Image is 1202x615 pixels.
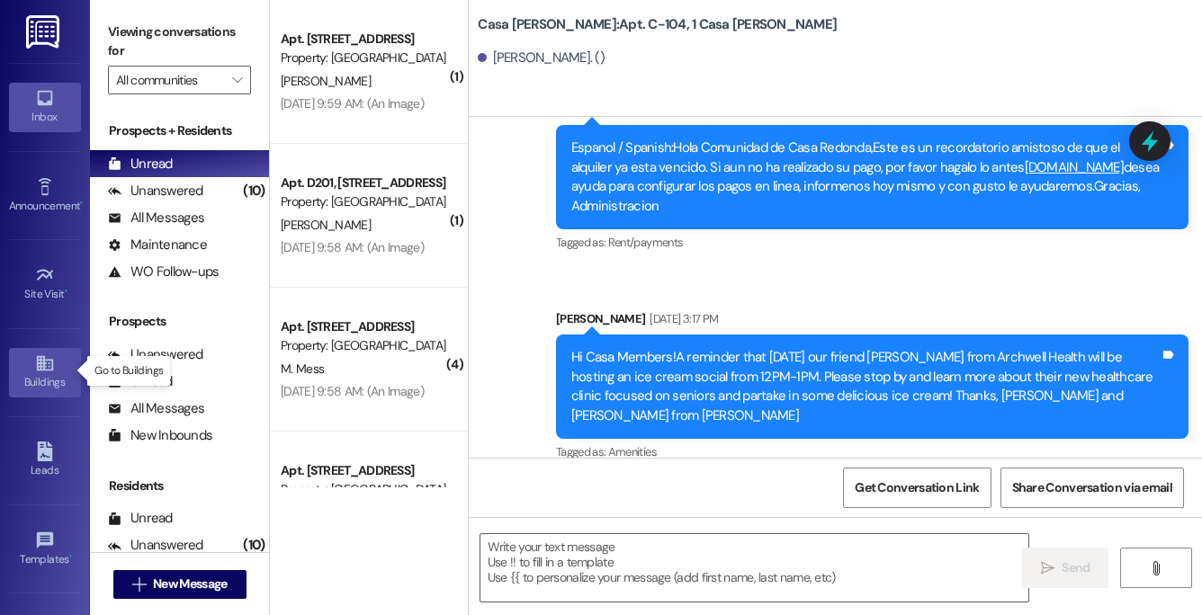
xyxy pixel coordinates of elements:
[90,312,269,331] div: Prospects
[108,399,204,418] div: All Messages
[108,263,219,281] div: WO Follow-ups
[1149,561,1162,575] i: 
[281,336,447,355] div: Property: [GEOGRAPHIC_DATA]
[281,461,447,480] div: Apt. [STREET_ADDRESS]
[69,550,72,563] span: •
[1022,548,1109,588] button: Send
[90,477,269,495] div: Residents
[9,83,81,131] a: Inbox
[281,49,447,67] div: Property: [GEOGRAPHIC_DATA]
[238,531,269,559] div: (10)
[556,439,1189,465] div: Tagged as:
[9,436,81,485] a: Leads
[571,138,1160,216] div: Espanol / Spanish:Hola Comunidad de Casa Redonda,Este es un recordatorio amistoso de que el alqui...
[65,285,67,298] span: •
[153,575,227,593] span: New Message
[281,95,424,111] div: [DATE] 9:59 AM: (An Image)
[1000,468,1184,508] button: Share Conversation via email
[9,348,81,397] a: Buildings
[113,570,247,599] button: New Message
[843,468,991,508] button: Get Conversation Link
[1012,478,1172,497] span: Share Conversation via email
[281,383,424,399] div: [DATE] 9:58 AM: (An Image)
[108,345,203,364] div: Unanswered
[108,209,204,227] div: All Messages
[80,197,83,209] span: •
[608,235,684,250] span: Rent/payments
[108,372,173,391] div: Unread
[108,182,203,201] div: Unanswered
[108,536,203,555] div: Unanswered
[478,49,605,67] div: [PERSON_NAME]. ()
[281,361,324,377] span: M. Mess
[108,18,251,66] label: Viewing conversations for
[281,217,371,233] span: [PERSON_NAME]
[132,577,146,592] i: 
[855,478,979,497] span: Get Conversation Link
[281,480,447,499] div: Property: [GEOGRAPHIC_DATA]
[238,177,269,205] div: (10)
[1025,158,1124,176] a: [DOMAIN_NAME]
[281,73,371,89] span: [PERSON_NAME]
[1062,558,1090,577] span: Send
[608,444,657,459] span: Amenities
[281,192,447,211] div: Property: [GEOGRAPHIC_DATA]
[9,525,81,574] a: Templates •
[281,30,447,49] div: Apt. [STREET_ADDRESS]
[108,509,173,528] div: Unread
[281,239,424,255] div: [DATE] 9:58 AM: (An Image)
[478,15,837,34] b: Casa [PERSON_NAME]: Apt. C-104, 1 Casa [PERSON_NAME]
[108,236,207,254] div: Maintenance
[281,174,447,192] div: Apt. D201, [STREET_ADDRESS]
[645,309,718,328] div: [DATE] 3:17 PM
[281,317,447,336] div: Apt. [STREET_ADDRESS]
[90,121,269,140] div: Prospects + Residents
[108,155,173,174] div: Unread
[556,229,1189,255] div: Tagged as:
[9,260,81,308] a: Site Visit •
[94,363,163,379] p: Go to Buildings
[232,73,242,87] i: 
[108,426,212,445] div: New Inbounds
[26,15,63,49] img: ResiDesk Logo
[1041,561,1054,575] i: 
[556,309,1189,334] div: [PERSON_NAME]
[116,66,222,94] input: All communities
[571,348,1160,425] div: Hi Casa Members!A reminder that [DATE] our friend [PERSON_NAME] from Archwell Health will be host...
